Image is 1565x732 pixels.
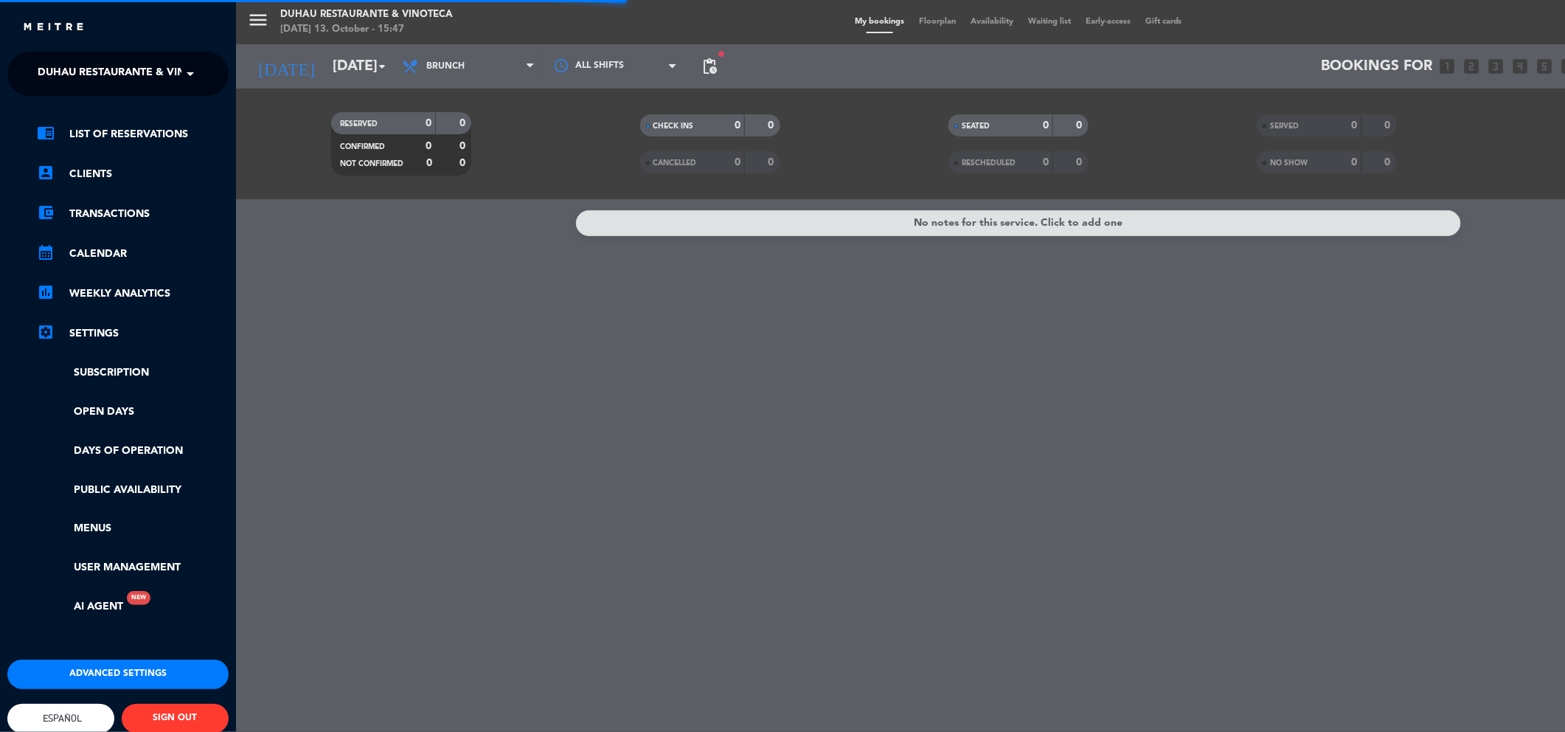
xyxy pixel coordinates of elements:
span: Duhau Restaurante & Vinoteca [38,58,221,89]
i: settings_applications [37,323,55,341]
a: Menus [37,520,229,537]
a: Subscription [37,365,229,381]
img: MEITRE [22,22,85,33]
div: New [127,591,150,605]
a: Public availability [37,482,229,499]
a: Settings [37,325,229,342]
i: calendar_month [37,244,55,261]
i: chrome_reader_mode [37,124,55,142]
button: Advanced settings [7,660,229,689]
a: User Management [37,559,229,576]
a: calendar_monthCalendar [37,245,229,263]
a: AI AgentNew [37,598,123,615]
a: account_balance_walletTransactions [37,205,229,223]
span: Español [40,713,83,724]
a: account_boxClients [37,165,229,183]
i: account_balance_wallet [37,204,55,221]
a: Open Days [37,404,229,421]
a: assessmentWeekly Analytics [37,285,229,303]
a: chrome_reader_modeList of Reservations [37,125,229,143]
i: assessment [37,283,55,301]
i: account_box [37,164,55,182]
a: Days of operation [37,443,229,460]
